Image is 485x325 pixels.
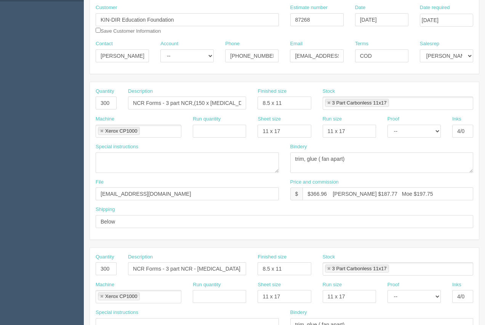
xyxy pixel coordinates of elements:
div: Xerox CP1000 [105,128,138,133]
label: Stock [323,88,335,95]
div: Xerox CP1000 [105,294,138,299]
label: Salesrep [420,40,439,48]
label: Bindery [290,309,307,316]
label: Special instructions [96,143,138,151]
label: Date required [420,4,450,11]
label: Stock [323,254,335,261]
label: Price and commission [290,179,339,186]
div: 3 Part Carbonless 11x17 [332,266,387,271]
label: Sheet size [258,116,281,123]
label: Contact [96,40,113,48]
label: Quantity [96,254,114,261]
label: Inks [452,281,461,289]
label: Special instructions [96,309,138,316]
label: Finished size [258,254,287,261]
label: Bindery [290,143,307,151]
label: Machine [96,281,114,289]
label: Shipping [96,206,115,213]
label: Email [290,40,303,48]
label: Sheet size [258,281,281,289]
label: Description [128,88,153,95]
label: Date [355,4,365,11]
label: Machine [96,116,114,123]
label: Customer [96,4,117,11]
label: Proof [387,281,399,289]
label: Finished size [258,88,287,95]
label: Run size [323,116,342,123]
label: Proof [387,116,399,123]
label: Estimate number [290,4,328,11]
textarea: trim, glue ( fan apart) [290,152,474,173]
label: Run quantity [193,281,221,289]
label: Phone [225,40,240,48]
input: Enter customer name [96,13,279,26]
label: Description [128,254,153,261]
label: Inks [452,116,461,123]
div: 3 Part Carbonless 11x17 [332,100,387,105]
label: Terms [355,40,368,48]
label: File [96,179,104,186]
label: Account [160,40,178,48]
label: Run quantity [193,116,221,123]
div: Save Customer Information [96,4,279,35]
label: Run size [323,281,342,289]
label: Quantity [96,88,114,95]
div: $ [290,187,303,200]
